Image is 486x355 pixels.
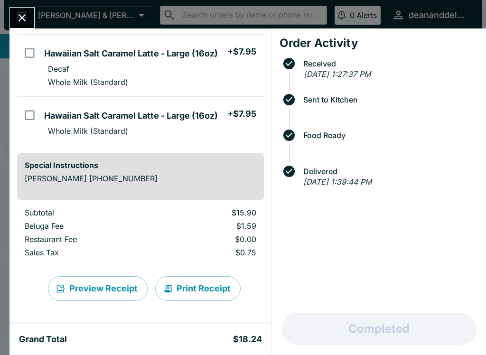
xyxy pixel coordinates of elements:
[25,234,150,244] p: Restaurant Fee
[25,160,256,170] h6: Special Instructions
[25,221,150,231] p: Beluga Fee
[227,108,256,120] h5: + $7.95
[25,208,150,217] p: Subtotal
[48,276,148,301] button: Preview Receipt
[48,77,128,87] p: Whole Milk (Standard)
[299,167,478,176] span: Delivered
[25,248,150,257] p: Sales Tax
[25,174,256,183] p: [PERSON_NAME] [PHONE_NUMBER]
[303,177,372,187] em: [DATE] 1:39:44 PM
[17,208,264,261] table: orders table
[280,36,478,50] h4: Order Activity
[165,234,256,244] p: $0.00
[304,69,371,79] em: [DATE] 1:27:37 PM
[165,208,256,217] p: $15.90
[155,276,241,301] button: Print Receipt
[44,110,218,121] h5: Hawaiian Salt Caramel Latte - Large (16oz)
[10,8,34,28] button: Close
[299,59,478,68] span: Received
[227,46,256,57] h5: + $7.95
[48,64,69,74] p: Decaf
[233,334,262,345] h5: $18.24
[165,221,256,231] p: $1.59
[19,334,67,345] h5: Grand Total
[299,95,478,104] span: Sent to Kitchen
[299,131,478,140] span: Food Ready
[165,248,256,257] p: $0.75
[48,126,128,136] p: Whole Milk (Standard)
[44,48,218,59] h5: Hawaiian Salt Caramel Latte - Large (16oz)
